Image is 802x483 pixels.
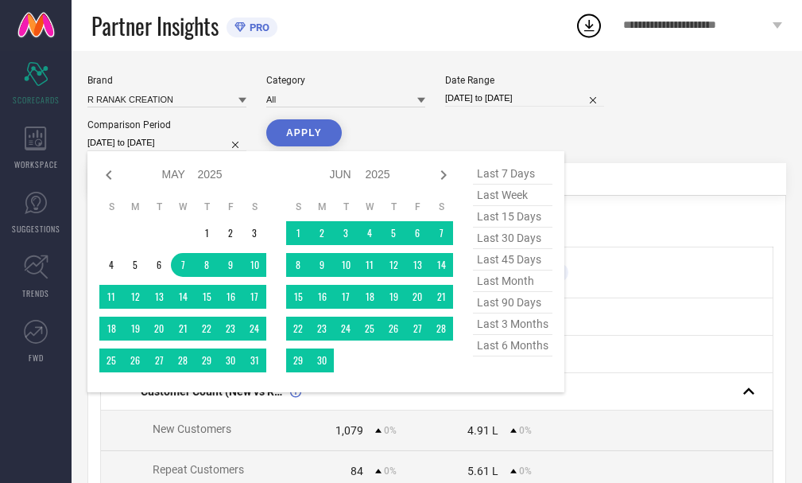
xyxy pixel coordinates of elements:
td: Thu Jun 12 2025 [382,253,405,277]
td: Sun May 11 2025 [99,285,123,309]
th: Sunday [99,201,123,213]
div: Brand [87,75,246,86]
span: Repeat Customers [153,463,244,476]
td: Tue Jun 24 2025 [334,317,358,341]
span: last month [473,271,552,292]
td: Fri May 23 2025 [219,317,242,341]
span: WORKSPACE [14,158,58,170]
th: Tuesday [334,201,358,213]
div: Open download list [575,11,603,40]
span: 0% [384,465,397,477]
td: Thu Jun 05 2025 [382,221,405,245]
div: Date Range [445,75,604,86]
button: APPLY [266,119,342,146]
td: Tue May 13 2025 [147,285,171,309]
td: Wed May 07 2025 [171,253,195,277]
th: Wednesday [358,201,382,213]
td: Sat May 24 2025 [242,317,266,341]
td: Sat May 03 2025 [242,221,266,245]
span: last 30 days [473,228,552,249]
td: Sun Jun 15 2025 [286,285,310,309]
td: Sun May 04 2025 [99,253,123,277]
span: 0% [519,425,532,436]
td: Wed May 14 2025 [171,285,195,309]
span: last 15 days [473,206,552,228]
span: last 6 months [473,335,552,356]
td: Mon Jun 09 2025 [310,253,334,277]
th: Monday [310,201,334,213]
td: Sun Jun 08 2025 [286,253,310,277]
td: Wed Jun 11 2025 [358,253,382,277]
td: Thu Jun 26 2025 [382,317,405,341]
th: Friday [219,201,242,213]
td: Sun May 25 2025 [99,349,123,372]
span: SCORECARDS [13,94,60,106]
td: Mon Jun 30 2025 [310,349,334,372]
td: Tue May 06 2025 [147,253,171,277]
td: Sun May 18 2025 [99,317,123,341]
th: Tuesday [147,201,171,213]
div: Category [266,75,425,86]
td: Sat May 17 2025 [242,285,266,309]
div: Comparison Period [87,119,246,130]
td: Thu May 08 2025 [195,253,219,277]
td: Mon Jun 16 2025 [310,285,334,309]
span: last 45 days [473,249,552,271]
td: Wed May 21 2025 [171,317,195,341]
td: Fri Jun 06 2025 [405,221,429,245]
td: Fri May 16 2025 [219,285,242,309]
span: FWD [29,352,44,364]
div: Next month [434,166,453,185]
span: 0% [519,465,532,477]
div: 84 [351,465,363,477]
td: Thu Jun 19 2025 [382,285,405,309]
span: 0% [384,425,397,436]
td: Sat Jun 28 2025 [429,317,453,341]
th: Wednesday [171,201,195,213]
td: Thu May 29 2025 [195,349,219,372]
td: Sun Jun 01 2025 [286,221,310,245]
td: Mon Jun 02 2025 [310,221,334,245]
span: last 90 days [473,292,552,314]
td: Sun Jun 29 2025 [286,349,310,372]
td: Sat May 10 2025 [242,253,266,277]
td: Wed Jun 18 2025 [358,285,382,309]
td: Fri Jun 13 2025 [405,253,429,277]
td: Thu May 01 2025 [195,221,219,245]
span: New Customers [153,423,231,435]
td: Fri Jun 27 2025 [405,317,429,341]
th: Friday [405,201,429,213]
td: Sat Jun 21 2025 [429,285,453,309]
td: Wed Jun 25 2025 [358,317,382,341]
div: 1,079 [335,424,363,437]
th: Saturday [242,201,266,213]
td: Tue Jun 03 2025 [334,221,358,245]
td: Sat Jun 14 2025 [429,253,453,277]
td: Mon Jun 23 2025 [310,317,334,341]
td: Tue Jun 17 2025 [334,285,358,309]
td: Thu May 15 2025 [195,285,219,309]
span: SUGGESTIONS [12,223,60,235]
span: last 3 months [473,314,552,335]
div: 4.91 L [467,424,498,437]
div: 5.61 L [467,465,498,477]
td: Wed Jun 04 2025 [358,221,382,245]
td: Mon May 19 2025 [123,317,147,341]
td: Fri Jun 20 2025 [405,285,429,309]
th: Thursday [382,201,405,213]
span: Partner Insights [91,10,219,42]
th: Thursday [195,201,219,213]
div: Previous month [99,166,118,185]
span: last week [473,185,552,206]
td: Sat May 31 2025 [242,349,266,372]
td: Fri May 02 2025 [219,221,242,245]
td: Mon May 05 2025 [123,253,147,277]
td: Tue Jun 10 2025 [334,253,358,277]
th: Monday [123,201,147,213]
input: Select comparison period [87,134,246,151]
td: Wed May 28 2025 [171,349,195,372]
td: Thu May 22 2025 [195,317,219,341]
input: Select date range [445,90,604,107]
td: Fri May 09 2025 [219,253,242,277]
td: Sun Jun 22 2025 [286,317,310,341]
